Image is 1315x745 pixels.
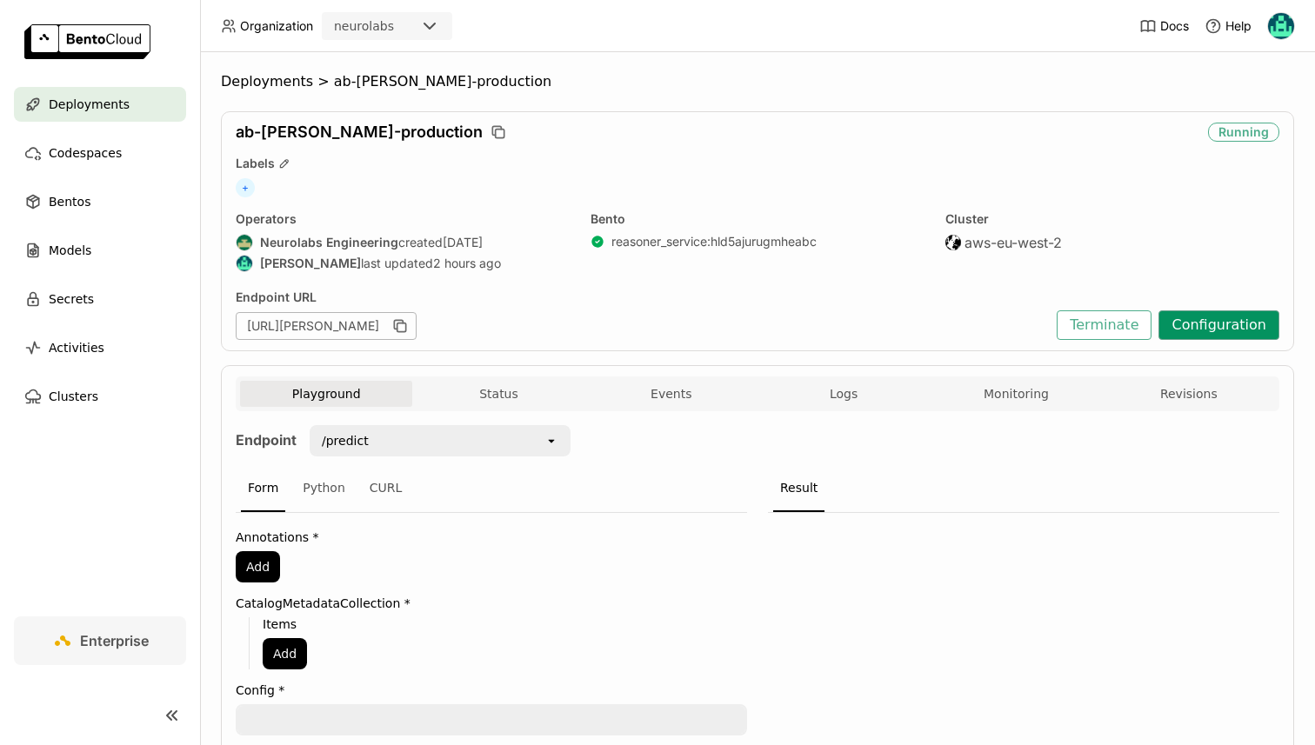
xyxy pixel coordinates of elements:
[80,632,149,649] span: Enterprise
[236,431,297,449] strong: Endpoint
[236,596,747,610] label: CatalogMetadataCollection *
[443,235,483,250] span: [DATE]
[412,381,584,407] button: Status
[322,432,369,449] div: /predict
[241,465,285,512] div: Form
[236,551,280,582] button: Add
[585,381,758,407] button: Events
[433,256,501,271] span: 2 hours ago
[236,255,570,272] div: last updated
[236,234,570,251] div: created
[221,73,313,90] span: Deployments
[14,87,186,122] a: Deployments
[1225,18,1252,34] span: Help
[1158,310,1279,340] button: Configuration
[1160,18,1189,34] span: Docs
[611,234,817,249] a: reasoner_service:hld5ajurugmheabc
[14,184,186,219] a: Bentos
[236,211,570,227] div: Operators
[236,312,417,340] div: [URL][PERSON_NAME]
[14,330,186,365] a: Activities
[221,73,1294,90] nav: Breadcrumbs navigation
[544,434,558,448] svg: open
[240,18,313,34] span: Organization
[24,24,150,59] img: logo
[236,530,747,544] label: Annotations *
[363,465,410,512] div: CURL
[236,156,1279,171] div: Labels
[236,178,255,197] span: +
[773,465,824,512] div: Result
[14,616,186,665] a: Enterprise
[240,381,412,407] button: Playground
[49,386,98,407] span: Clusters
[1205,17,1252,35] div: Help
[236,123,483,142] span: ab-[PERSON_NAME]-production
[14,379,186,414] a: Clusters
[49,240,91,261] span: Models
[236,289,1048,305] div: Endpoint URL
[49,94,130,115] span: Deployments
[236,683,747,697] label: Config *
[14,233,186,268] a: Models
[237,235,252,250] img: Neurolabs Engineering
[49,289,94,309] span: Secrets
[965,234,1062,251] span: aws-eu-west-2
[14,282,186,316] a: Secrets
[1268,13,1294,39] img: Calin Cojocaru
[237,256,252,271] img: Calin Cojocaru
[334,17,394,35] div: neurolabs
[830,386,858,402] span: Logs
[945,211,1279,227] div: Cluster
[1103,381,1275,407] button: Revisions
[334,73,551,90] span: ab-[PERSON_NAME]-production
[296,465,352,512] div: Python
[396,18,397,36] input: Selected neurolabs.
[263,617,747,631] label: Items
[1057,310,1151,340] button: Terminate
[263,638,307,669] button: Add
[260,256,361,271] strong: [PERSON_NAME]
[1139,17,1189,35] a: Docs
[260,235,398,250] strong: Neurolabs Engineering
[49,191,90,212] span: Bentos
[930,381,1102,407] button: Monitoring
[370,432,372,449] input: Selected /predict.
[49,337,104,358] span: Activities
[591,211,925,227] div: Bento
[49,143,122,163] span: Codespaces
[313,73,334,90] span: >
[14,136,186,170] a: Codespaces
[1208,123,1279,142] div: Running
